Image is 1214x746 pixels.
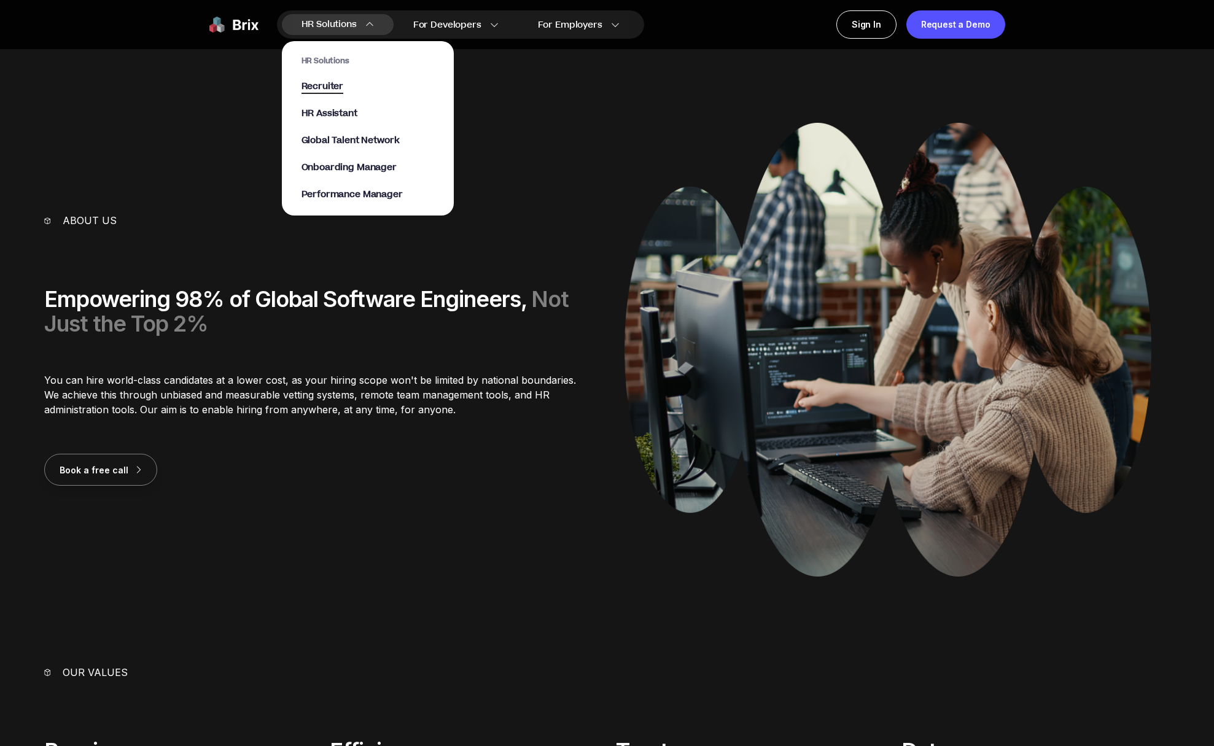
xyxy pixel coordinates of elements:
p: Our Values [63,665,128,680]
p: About us [63,213,117,228]
span: Onboarding Manager [302,161,397,174]
img: vector [44,669,50,675]
a: Onboarding Manager [302,161,434,174]
span: HR Solutions [302,56,434,66]
span: Global Talent Network [302,134,400,147]
span: For Employers [538,18,602,31]
span: Recruiter [302,80,344,94]
button: Book a free call [44,454,157,486]
a: Sign In [836,10,897,39]
span: Performance Manager [302,188,403,201]
span: HR Solutions [302,15,357,34]
div: Empowering 98% of Global Software Engineers, [44,287,589,336]
a: Performance Manager [302,188,434,201]
span: For Developers [413,18,481,31]
a: Book a free call [44,464,157,476]
a: HR Assistant [302,107,434,120]
span: HR Assistant [302,107,357,120]
a: Request a Demo [906,10,1005,39]
img: About Us [625,123,1151,577]
p: You can hire world-class candidates at a lower cost, as your hiring scope won't be limited by nat... [44,373,589,417]
a: Recruiter [302,80,434,93]
a: Global Talent Network [302,134,434,147]
img: vector [44,217,50,224]
span: Not Just the Top 2% [44,286,569,337]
